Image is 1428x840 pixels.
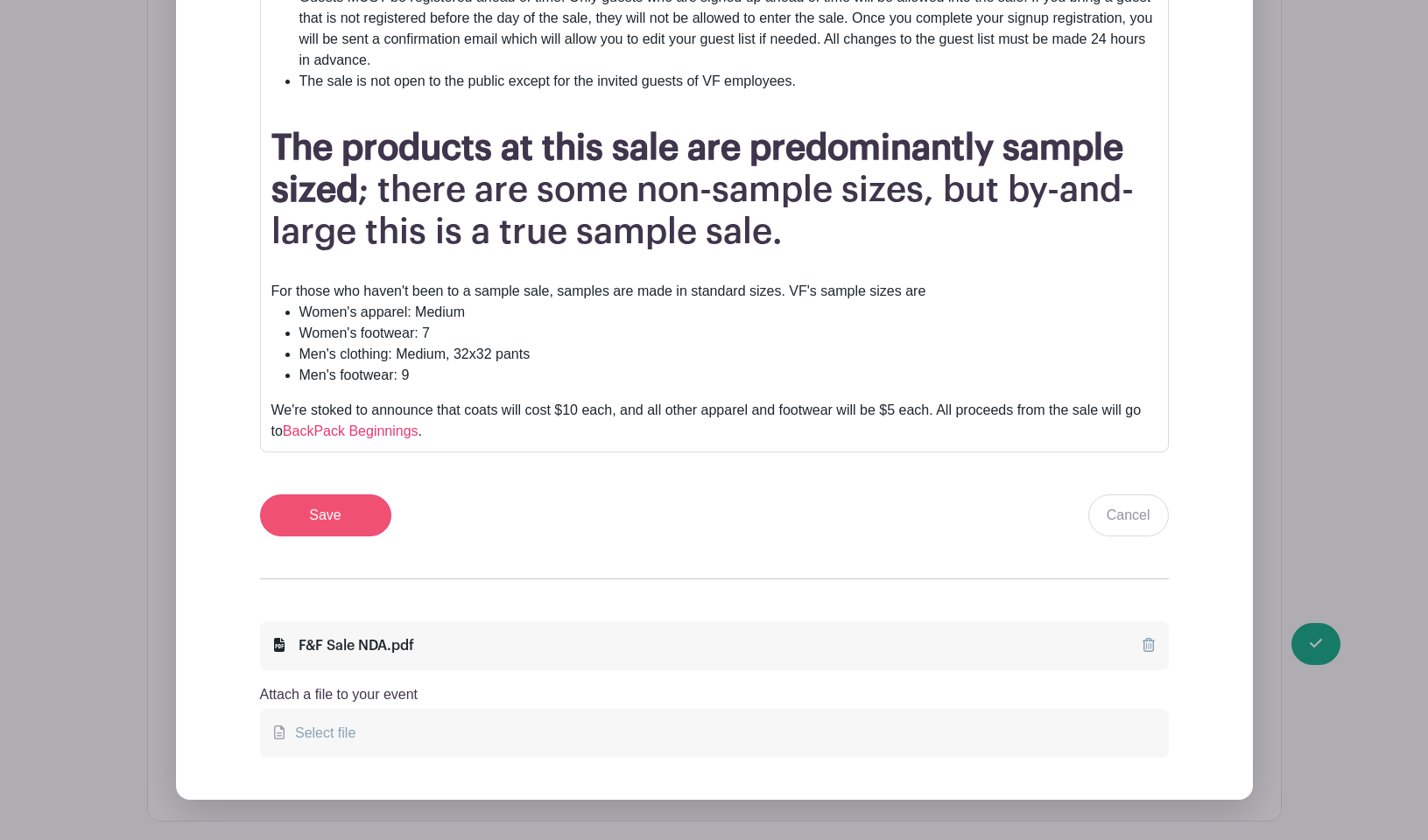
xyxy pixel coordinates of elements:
li: Men's footwear: 9 [299,365,1157,386]
div: We're stoked to announce that coats will cost $10 each, and all other apparel and footwear will b... [271,400,1157,442]
li: ​​​​​​​The sale is not open to the public except for the invited guests of VF employees. [299,71,1157,92]
span: Select file [288,725,355,740]
a: Cancel [1088,494,1169,536]
li: Women's footwear: 7 [299,323,1157,344]
li: Men's clothing: Medium, 32x32 pants [299,344,1157,365]
a: BackPack Beginnings [283,423,419,438]
input: Save [260,494,391,536]
div: F&F Sale NDA.pdf [274,635,414,656]
h1: ; there are some non-sample sizes, but by-and-large this is a true sample sale. [271,127,1157,253]
li: Women's apparel: Medium [299,302,1157,323]
div: For those who haven't been to a sample sale, samples are made in standard sizes. VF's sample size... [271,260,1157,302]
strong: The products at this sale are predominantly sample sized [271,130,1123,207]
p: Attach a file to your event [260,684,1169,705]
